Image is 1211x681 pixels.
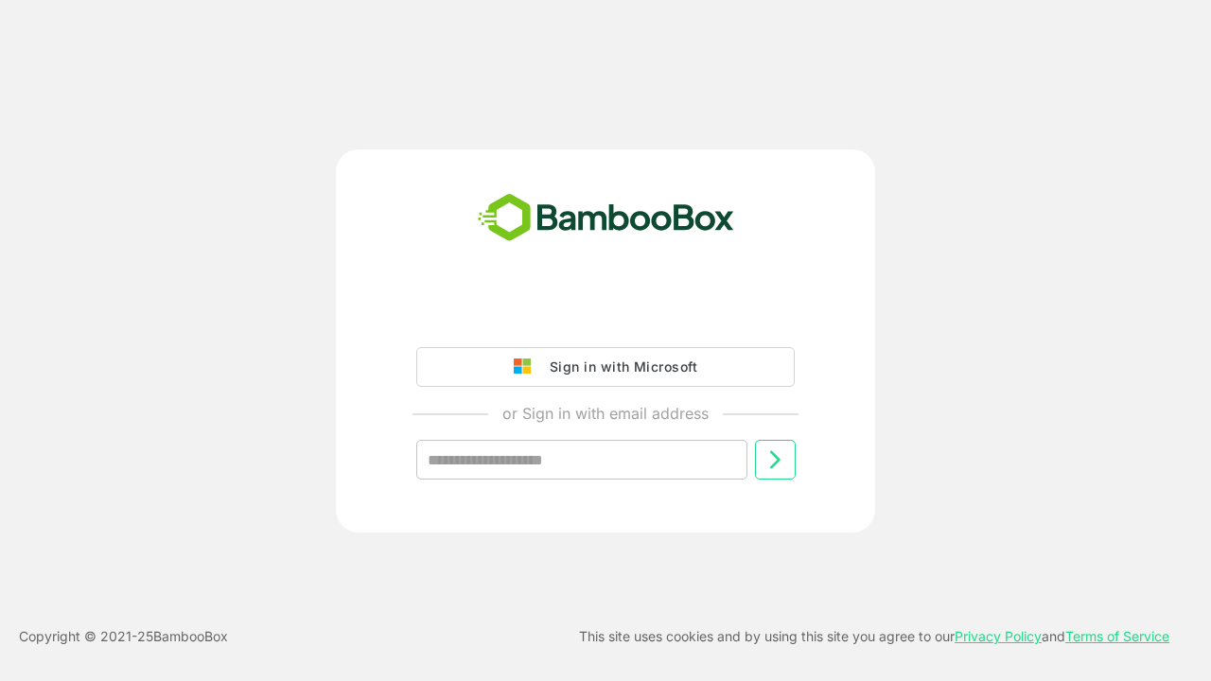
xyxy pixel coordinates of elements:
a: Terms of Service [1065,628,1169,644]
div: Sign in with Microsoft [540,355,697,379]
p: Copyright © 2021- 25 BambooBox [19,625,228,648]
a: Privacy Policy [955,628,1042,644]
img: google [514,358,540,375]
img: bamboobox [467,187,745,250]
p: or Sign in with email address [502,402,709,425]
button: Sign in with Microsoft [416,347,795,387]
p: This site uses cookies and by using this site you agree to our and [579,625,1169,648]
